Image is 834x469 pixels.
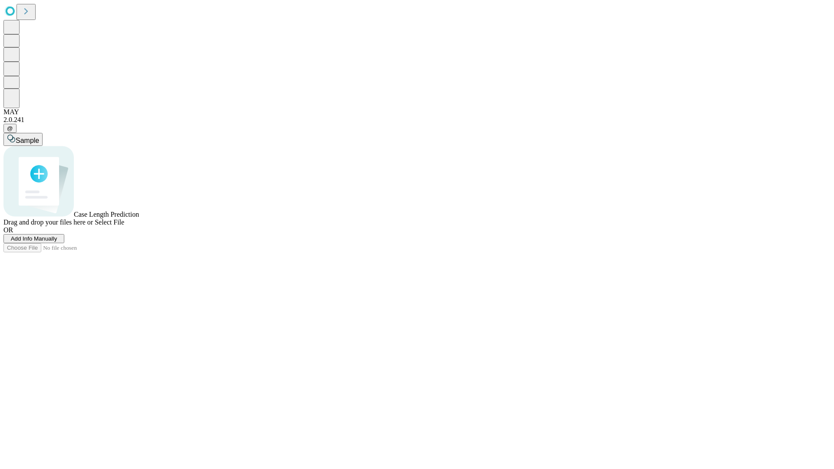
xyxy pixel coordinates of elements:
span: Sample [16,137,39,144]
span: @ [7,125,13,132]
div: MAY [3,108,831,116]
span: Add Info Manually [11,235,57,242]
div: 2.0.241 [3,116,831,124]
span: OR [3,226,13,234]
span: Drag and drop your files here or [3,218,93,226]
span: Select File [95,218,124,226]
button: @ [3,124,17,133]
span: Case Length Prediction [74,211,139,218]
button: Sample [3,133,43,146]
button: Add Info Manually [3,234,64,243]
